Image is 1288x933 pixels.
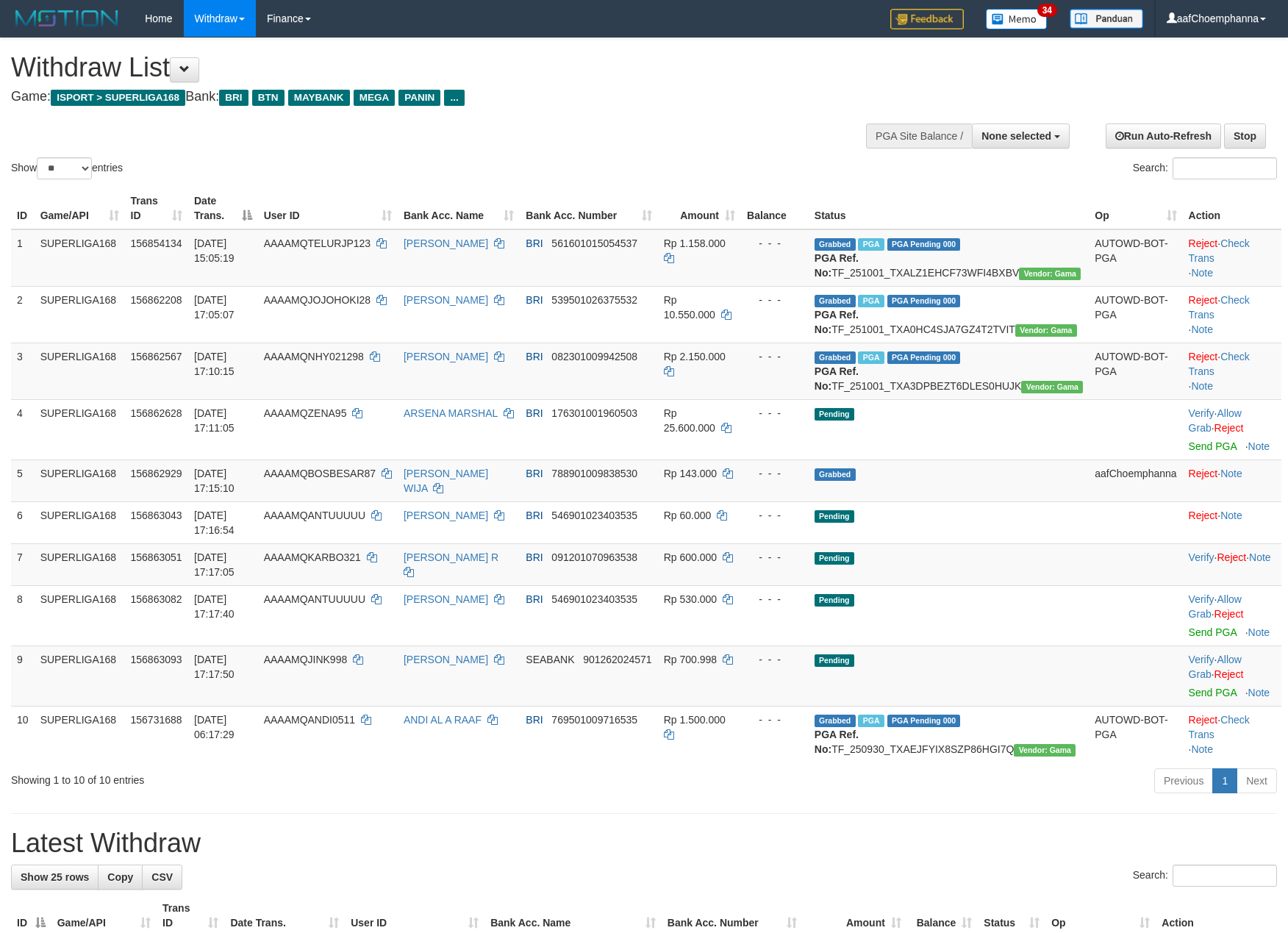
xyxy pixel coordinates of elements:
td: 8 [11,585,35,646]
a: [PERSON_NAME] [404,510,488,521]
div: - - - [747,712,803,727]
a: Reject [1189,468,1218,479]
div: - - - [747,236,803,251]
a: Verify [1189,407,1214,419]
a: Note [1220,510,1242,521]
td: SUPERLIGA168 [35,646,125,706]
a: Check Trans [1189,237,1250,264]
span: Rp 530.000 [664,593,717,605]
span: Rp 10.550.000 [664,294,715,321]
td: SUPERLIGA168 [35,585,125,646]
td: 9 [11,646,35,706]
td: SUPERLIGA168 [35,460,125,501]
span: Grabbed [815,238,856,251]
th: Bank Acc. Name: activate to sort column ascending [398,187,520,229]
a: Show 25 rows [11,865,99,890]
td: · · [1183,343,1281,399]
th: User ID: activate to sort column ascending [258,187,398,229]
img: Feedback.jpg [890,9,964,29]
span: Rp 1.500.000 [664,714,726,726]
th: Trans ID: activate to sort column ascending [125,187,188,229]
a: CSV [142,865,182,890]
span: BRI [219,90,248,106]
span: [DATE] 17:17:40 [194,593,235,620]
span: [DATE] 15:05:19 [194,237,235,264]
span: Vendor URL: https://trx31.1velocity.biz [1015,324,1077,337]
td: 6 [11,501,35,543]
td: · [1183,501,1281,543]
span: 156862628 [131,407,182,419]
a: [PERSON_NAME] R [404,551,498,563]
span: [DATE] 17:05:07 [194,294,235,321]
span: BRI [526,351,543,362]
span: Grabbed [815,295,856,307]
span: Rp 60.000 [664,510,712,521]
button: None selected [972,124,1070,149]
a: [PERSON_NAME] [404,593,488,605]
div: - - - [747,406,803,421]
th: Op: activate to sort column ascending [1089,187,1182,229]
span: Copy 769501009716535 to clipboard [551,714,637,726]
div: - - - [747,652,803,667]
span: Grabbed [815,468,856,481]
b: PGA Ref. No: [815,309,859,335]
a: [PERSON_NAME] WIJA [404,468,488,494]
th: Balance [741,187,809,229]
a: Reject [1217,551,1246,563]
span: [DATE] 17:15:10 [194,468,235,494]
span: Rp 700.998 [664,654,717,665]
td: AUTOWD-BOT-PGA [1089,286,1182,343]
td: 10 [11,706,35,762]
input: Search: [1173,865,1277,887]
span: Pending [815,552,854,565]
span: ISPORT > SUPERLIGA168 [51,90,185,106]
div: PGA Site Balance / [866,124,972,149]
td: 2 [11,286,35,343]
b: PGA Ref. No: [815,365,859,392]
td: TF_251001_TXA0HC4SJA7GZ4T2TVIT [809,286,1089,343]
span: BRI [526,294,543,306]
span: Marked by aafromsomean [858,715,884,727]
span: Copy 561601015054537 to clipboard [551,237,637,249]
input: Search: [1173,157,1277,179]
span: 156863051 [131,551,182,563]
span: BRI [526,468,543,479]
td: · · [1183,399,1281,460]
a: Previous [1154,768,1213,793]
span: CSV [151,871,173,883]
td: AUTOWD-BOT-PGA [1089,343,1182,399]
span: Copy 546901023403535 to clipboard [551,593,637,605]
a: [PERSON_NAME] [404,237,488,249]
a: ANDI AL A RAAF [404,714,482,726]
div: - - - [747,592,803,607]
span: PGA Pending [887,351,961,364]
a: Verify [1189,654,1214,665]
span: [DATE] 06:17:29 [194,714,235,740]
span: 156863093 [131,654,182,665]
td: · · [1183,229,1281,287]
div: - - - [747,550,803,565]
td: TF_251001_TXA3DPBEZT6DLES0HUJK [809,343,1089,399]
td: · · [1183,646,1281,706]
span: Vendor URL: https://trx31.1velocity.biz [1014,744,1076,757]
span: AAAAMQNHY021298 [264,351,364,362]
span: BRI [526,714,543,726]
span: AAAAMQANTUUUUU [264,510,365,521]
th: Status [809,187,1089,229]
span: AAAAMQBOSBESAR87 [264,468,376,479]
label: Show entries [11,157,123,179]
span: ... [444,90,464,106]
h4: Game: Bank: [11,90,844,104]
a: Note [1191,743,1213,755]
span: Grabbed [815,715,856,727]
a: Check Trans [1189,351,1250,377]
td: · · [1183,706,1281,762]
select: Showentries [37,157,92,179]
a: Send PGA [1189,626,1237,638]
span: 156863082 [131,593,182,605]
td: TF_250930_TXAEJFYIX8SZP86HGI7Q [809,706,1089,762]
td: SUPERLIGA168 [35,286,125,343]
td: · · [1183,585,1281,646]
a: Check Trans [1189,714,1250,740]
img: panduan.png [1070,9,1143,29]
